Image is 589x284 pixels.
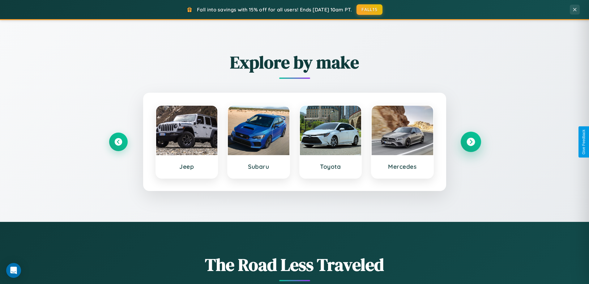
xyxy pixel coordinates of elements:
[197,6,352,13] span: Fall into savings with 15% off for all users! Ends [DATE] 10am PT.
[234,163,283,170] h3: Subaru
[306,163,355,170] h3: Toyota
[378,163,427,170] h3: Mercedes
[6,263,21,278] div: Open Intercom Messenger
[356,4,382,15] button: FALL15
[582,129,586,155] div: Give Feedback
[109,50,480,74] h2: Explore by make
[162,163,211,170] h3: Jeep
[109,253,480,277] h1: The Road Less Traveled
